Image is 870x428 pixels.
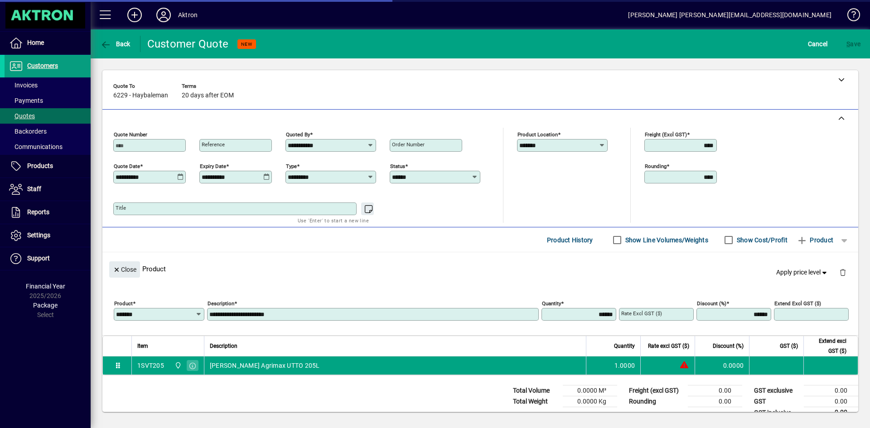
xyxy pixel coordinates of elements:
[797,233,833,247] span: Product
[508,396,563,407] td: Total Weight
[91,36,140,52] app-page-header-button: Back
[547,233,593,247] span: Product History
[645,131,687,138] mat-label: Freight (excl GST)
[713,341,744,351] span: Discount (%)
[5,124,91,139] a: Backorders
[392,141,425,148] mat-label: Order number
[27,185,41,192] span: Staff
[804,407,858,418] td: 0.00
[5,93,91,108] a: Payments
[844,36,863,52] button: Save
[241,41,252,47] span: NEW
[102,252,858,285] div: Product
[780,341,798,351] span: GST ($)
[645,163,667,169] mat-label: Rounding
[286,163,297,169] mat-label: Type
[621,310,662,317] mat-label: Rate excl GST ($)
[114,131,147,138] mat-label: Quote number
[147,37,229,51] div: Customer Quote
[749,385,804,396] td: GST exclusive
[172,361,183,370] span: Central
[120,7,149,23] button: Add
[5,224,91,247] a: Settings
[210,361,320,370] span: [PERSON_NAME] Agrimax UTTO 205L
[9,143,63,150] span: Communications
[27,39,44,46] span: Home
[137,341,148,351] span: Item
[26,283,65,290] span: Financial Year
[116,205,126,211] mat-label: Title
[846,40,850,48] span: S
[27,255,50,262] span: Support
[773,264,832,281] button: Apply price level
[182,92,234,99] span: 20 days after EOM
[149,7,178,23] button: Profile
[208,300,234,307] mat-label: Description
[5,32,91,54] a: Home
[5,155,91,178] a: Products
[9,112,35,120] span: Quotes
[624,396,688,407] td: Rounding
[210,341,237,351] span: Description
[749,407,804,418] td: GST inclusive
[286,131,310,138] mat-label: Quoted by
[688,385,742,396] td: 0.00
[100,40,130,48] span: Back
[200,163,226,169] mat-label: Expiry date
[628,8,831,22] div: [PERSON_NAME] [PERSON_NAME][EMAIL_ADDRESS][DOMAIN_NAME]
[107,265,142,273] app-page-header-button: Close
[9,82,38,89] span: Invoices
[298,215,369,226] mat-hint: Use 'Enter' to start a new line
[27,208,49,216] span: Reports
[832,268,854,276] app-page-header-button: Delete
[27,62,58,69] span: Customers
[792,232,838,248] button: Product
[808,37,828,51] span: Cancel
[774,300,821,307] mat-label: Extend excl GST ($)
[809,336,846,356] span: Extend excl GST ($)
[178,8,198,22] div: Aktron
[27,162,53,169] span: Products
[563,396,617,407] td: 0.0000 Kg
[695,356,749,375] td: 0.0000
[624,385,688,396] td: Freight (excl GST)
[542,300,561,307] mat-label: Quantity
[517,131,558,138] mat-label: Product location
[648,341,689,351] span: Rate excl GST ($)
[137,361,164,370] div: 1SVT205
[5,139,91,154] a: Communications
[5,77,91,93] a: Invoices
[846,37,860,51] span: ave
[776,268,829,277] span: Apply price level
[5,247,91,270] a: Support
[113,262,136,277] span: Close
[114,163,140,169] mat-label: Quote date
[806,36,830,52] button: Cancel
[614,361,635,370] span: 1.0000
[109,261,140,278] button: Close
[113,92,168,99] span: 6229 - Haybaleman
[749,396,804,407] td: GST
[98,36,133,52] button: Back
[9,128,47,135] span: Backorders
[804,385,858,396] td: 0.00
[623,236,708,245] label: Show Line Volumes/Weights
[390,163,405,169] mat-label: Status
[5,108,91,124] a: Quotes
[688,396,742,407] td: 0.00
[563,385,617,396] td: 0.0000 M³
[33,302,58,309] span: Package
[804,396,858,407] td: 0.00
[114,300,133,307] mat-label: Product
[735,236,788,245] label: Show Cost/Profit
[697,300,726,307] mat-label: Discount (%)
[614,341,635,351] span: Quantity
[543,232,597,248] button: Product History
[508,385,563,396] td: Total Volume
[9,97,43,104] span: Payments
[5,178,91,201] a: Staff
[841,2,859,31] a: Knowledge Base
[27,231,50,239] span: Settings
[832,261,854,283] button: Delete
[5,201,91,224] a: Reports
